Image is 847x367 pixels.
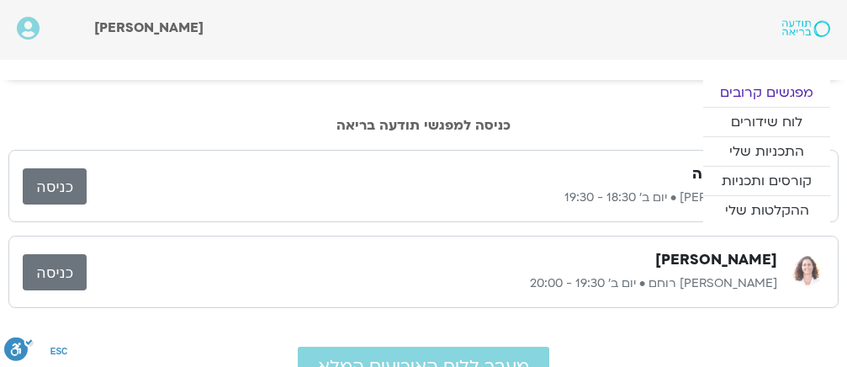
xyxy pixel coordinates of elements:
[692,164,777,184] h3: אכילה נינוחה
[703,137,830,166] a: התכניות שלי
[23,254,87,290] a: כניסה
[703,167,830,195] a: קורסים ותכניות
[703,108,830,136] a: לוח שידורים
[87,274,777,294] p: [PERSON_NAME] רוחם • יום ב׳ 19:30 - 20:00
[23,168,87,205] a: כניסה
[655,250,777,270] h3: [PERSON_NAME]
[94,19,204,37] span: [PERSON_NAME]
[703,78,830,107] a: מפגשים קרובים
[703,196,830,225] a: ההקלטות שלי
[791,252,824,285] img: אורנה סמלסון רוחם
[8,118,839,133] h2: כניסה למפגשי תודעה בריאה
[87,188,777,208] p: [PERSON_NAME] • יום ב׳ 18:30 - 19:30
